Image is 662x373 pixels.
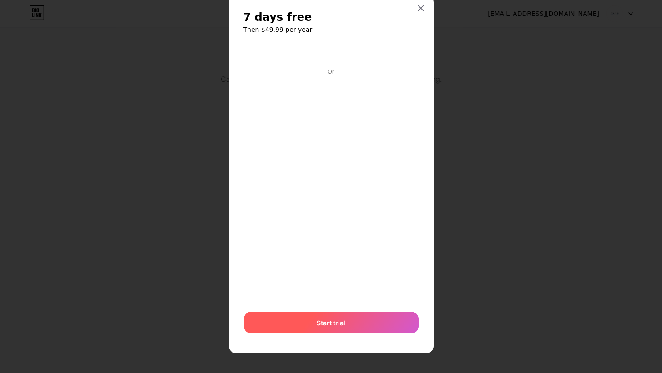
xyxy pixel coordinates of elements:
iframe: Secure payment input frame [242,76,420,303]
div: Or [326,68,336,75]
span: 7 days free [243,10,312,25]
iframe: Secure payment button frame [244,44,419,65]
h6: Then $49.99 per year [243,25,419,34]
span: Start trial [317,318,345,328]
